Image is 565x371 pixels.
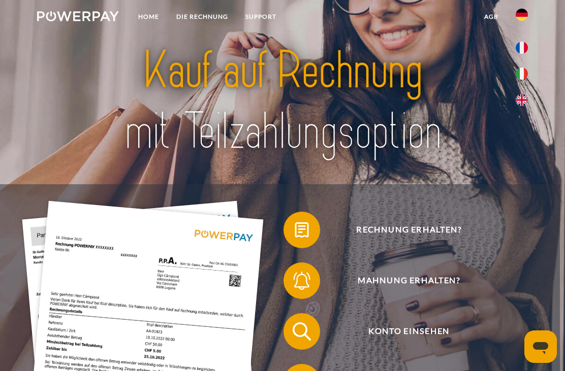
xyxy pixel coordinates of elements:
[516,9,528,21] img: de
[524,330,557,363] iframe: Schaltfläche zum Öffnen des Messaging-Fensters
[291,219,313,242] img: qb_bill.svg
[130,8,168,26] a: Home
[297,313,521,350] span: Konto einsehen
[37,11,119,21] img: logo-powerpay-white.svg
[516,94,528,106] img: en
[297,212,521,248] span: Rechnung erhalten?
[297,262,521,299] span: Mahnung erhalten?
[291,269,313,292] img: qb_bell.svg
[86,37,479,164] img: title-powerpay_de.svg
[291,320,313,343] img: qb_search.svg
[270,311,535,352] a: Konto einsehen
[516,68,528,80] img: it
[284,212,521,248] button: Rechnung erhalten?
[284,262,521,299] button: Mahnung erhalten?
[270,260,535,301] a: Mahnung erhalten?
[168,8,237,26] a: DIE RECHNUNG
[516,42,528,54] img: fr
[476,8,507,26] a: agb
[284,313,521,350] button: Konto einsehen
[237,8,285,26] a: SUPPORT
[270,210,535,250] a: Rechnung erhalten?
